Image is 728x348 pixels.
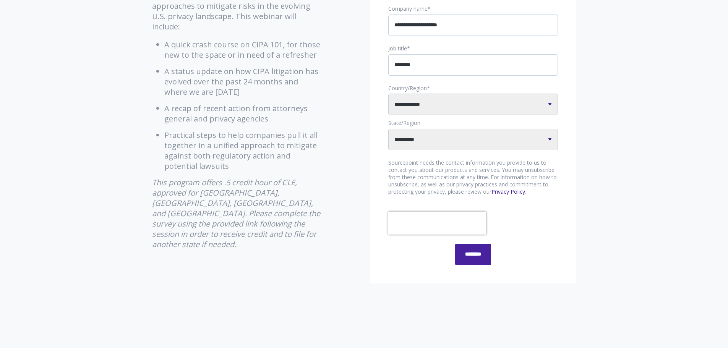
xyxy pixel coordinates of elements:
p: Sourcepoint needs the contact information you provide to us to contact you about our products and... [388,159,558,196]
li: A quick crash course on CIPA 101, for those new to the space or in need of a refresher [164,39,322,60]
em: This program offers .5 credit hour of CLE, approved for [GEOGRAPHIC_DATA], [GEOGRAPHIC_DATA], [GE... [152,177,320,249]
span: State/Region [388,119,420,126]
span: Company name [388,5,428,12]
a: Privacy Policy [491,188,525,195]
iframe: reCAPTCHA [388,212,486,235]
span: Job title [388,45,407,52]
span: Country/Region [388,84,427,92]
li: A status update on how CIPA litigation has evolved over the past 24 months and where we are [DATE] [164,66,322,97]
li: Practical steps to help companies pull it all together in a unified approach to mitigate against ... [164,130,322,171]
li: A recap of recent action from attorneys general and privacy agencies [164,103,322,124]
